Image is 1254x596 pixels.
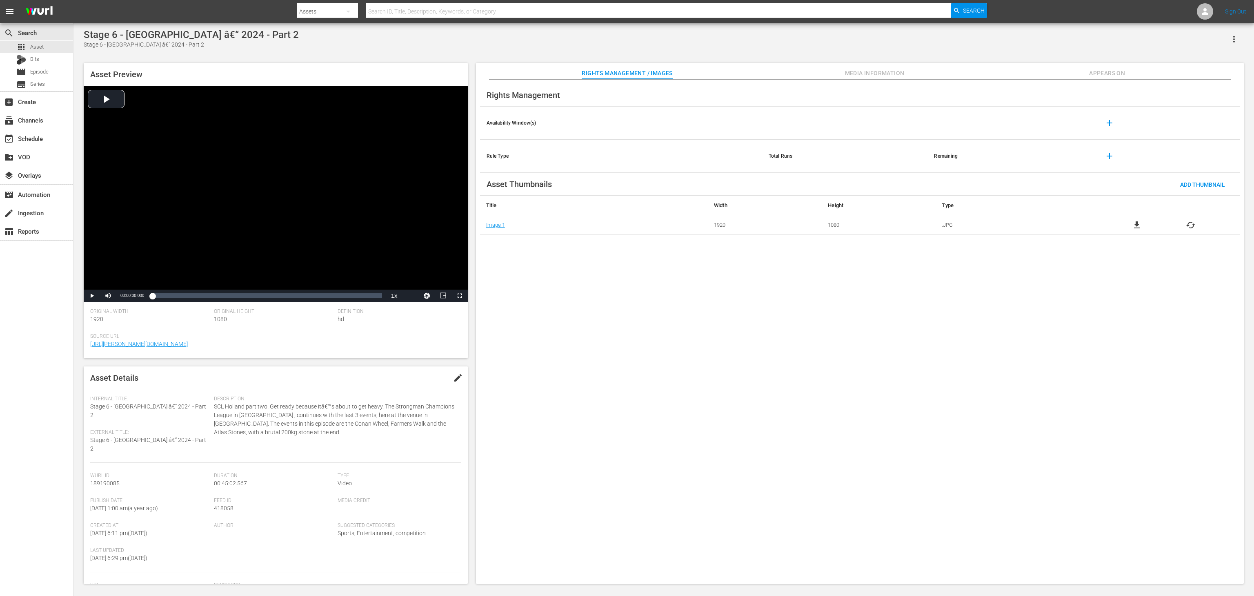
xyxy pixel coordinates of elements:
[90,429,210,436] span: External Title:
[90,69,142,79] span: Asset Preview
[214,316,227,322] span: 1080
[486,222,505,228] a: Image 1
[90,403,206,418] span: Stage 6 - [GEOGRAPHIC_DATA] â€“ 2024 - Part 2
[762,140,928,173] th: Total Runs
[152,293,382,298] div: Progress Bar
[1174,181,1232,188] span: Add Thumbnail
[480,107,762,140] th: Availability Window(s)
[1076,68,1138,78] span: Appears On
[1105,151,1114,161] span: add
[16,80,26,89] span: Series
[1174,177,1232,192] button: Add Thumbnail
[84,29,299,40] div: Stage 6 - [GEOGRAPHIC_DATA] â€“ 2024 - Part 2
[90,396,210,402] span: Internal Title:
[1225,8,1246,15] a: Sign Out
[90,555,147,561] span: [DATE] 6:29 pm ( [DATE] )
[30,55,39,63] span: Bits
[90,341,188,347] a: [URL][PERSON_NAME][DOMAIN_NAME]
[84,40,299,49] div: Stage 6 - [GEOGRAPHIC_DATA] â€“ 2024 - Part 2
[480,140,762,173] th: Rule Type
[963,3,985,18] span: Search
[120,293,144,298] span: 00:00:00.000
[90,373,138,383] span: Asset Details
[386,290,402,302] button: Playback Rate
[338,316,344,322] span: hd
[435,290,451,302] button: Picture-in-Picture
[338,530,426,536] span: Sports, Entertainment, competition
[338,522,457,529] span: Suggested Categories
[338,498,457,504] span: Media Credit
[16,42,26,52] span: Asset
[936,215,1087,235] td: .JPG
[844,68,905,78] span: Media Information
[90,308,210,315] span: Original Width
[214,308,334,315] span: Original Height
[708,196,822,215] th: Width
[338,480,352,487] span: Video
[214,480,247,487] span: 00:45:02.567
[1105,118,1114,128] span: add
[4,227,14,237] span: Reports
[90,437,206,452] span: Stage 6 - [GEOGRAPHIC_DATA] â€“ 2024 - Part 2
[90,530,147,536] span: [DATE] 6:11 pm ( [DATE] )
[16,67,26,77] span: Episode
[30,80,45,88] span: Series
[453,373,463,383] span: edit
[927,140,1093,173] th: Remaining
[419,290,435,302] button: Jump To Time
[822,196,936,215] th: Height
[100,290,116,302] button: Mute
[487,90,560,100] span: Rights Management
[90,505,158,511] span: [DATE] 1:00 am ( a year ago )
[1132,220,1142,230] a: file_download
[1100,113,1119,133] button: add
[951,3,987,18] button: Search
[448,368,468,388] button: edit
[16,55,26,65] div: Bits
[582,68,672,78] span: Rights Management / Images
[4,134,14,144] span: Schedule
[84,86,468,302] div: Video Player
[90,316,103,322] span: 1920
[90,582,210,589] span: Url
[214,473,334,479] span: Duration
[4,28,14,38] span: Search
[5,7,15,16] span: menu
[480,196,708,215] th: Title
[20,2,59,21] img: ans4CAIJ8jUAAAAAAAAAAAAAAAAAAAAAAAAgQb4GAAAAAAAAAAAAAAAAAAAAAAAAJMjXAAAAAAAAAAAAAAAAAAAAAAAAgAT5G...
[84,290,100,302] button: Play
[4,171,14,181] span: Overlays
[214,402,457,437] span: SCL Holland part two. Get ready because itâ€™s about to get heavy. The Strongman Champions League...
[1100,146,1119,166] button: add
[90,473,210,479] span: Wurl Id
[1186,220,1196,230] button: cached
[4,152,14,162] span: VOD
[4,116,14,125] span: Channels
[90,522,210,529] span: Created At
[936,196,1087,215] th: Type
[214,498,334,504] span: Feed ID
[90,498,210,504] span: Publish Date
[214,505,233,511] span: 418058
[214,522,334,529] span: Author
[451,290,468,302] button: Fullscreen
[487,179,552,189] span: Asset Thumbnails
[214,396,457,402] span: Description:
[708,215,822,235] td: 1920
[4,97,14,107] span: Create
[4,190,14,200] span: Automation
[90,333,457,340] span: Source Url
[338,473,457,479] span: Type
[338,308,457,315] span: Definition
[4,208,14,218] span: Ingestion
[90,480,120,487] span: 189190085
[214,582,457,589] span: Keywords
[822,215,936,235] td: 1080
[90,547,210,554] span: Last Updated
[30,68,49,76] span: Episode
[30,43,44,51] span: Asset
